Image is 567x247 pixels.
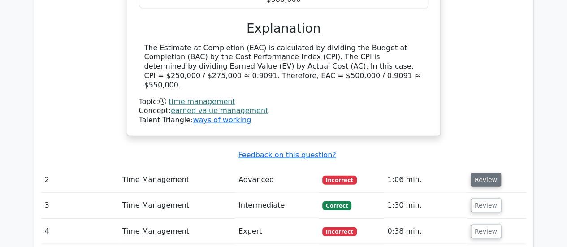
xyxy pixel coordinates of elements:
[171,106,268,115] a: earned value management
[144,43,423,90] div: The Estimate at Completion (EAC) is calculated by dividing the Budget at Completion (BAC) by the ...
[235,167,319,193] td: Advanced
[238,151,336,159] a: Feedback on this question?
[235,219,319,244] td: Expert
[471,199,501,212] button: Review
[384,167,467,193] td: 1:06 min.
[471,225,501,238] button: Review
[144,21,423,36] h3: Explanation
[384,219,467,244] td: 0:38 min.
[139,97,428,125] div: Talent Triangle:
[139,106,428,116] div: Concept:
[322,201,351,210] span: Correct
[41,193,119,218] td: 3
[118,193,235,218] td: Time Management
[169,97,235,106] a: time management
[118,167,235,193] td: Time Management
[384,193,467,218] td: 1:30 min.
[41,167,119,193] td: 2
[471,173,501,187] button: Review
[322,176,357,185] span: Incorrect
[41,219,119,244] td: 4
[193,116,251,124] a: ways of working
[118,219,235,244] td: Time Management
[235,193,319,218] td: Intermediate
[322,227,357,236] span: Incorrect
[139,97,428,107] div: Topic:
